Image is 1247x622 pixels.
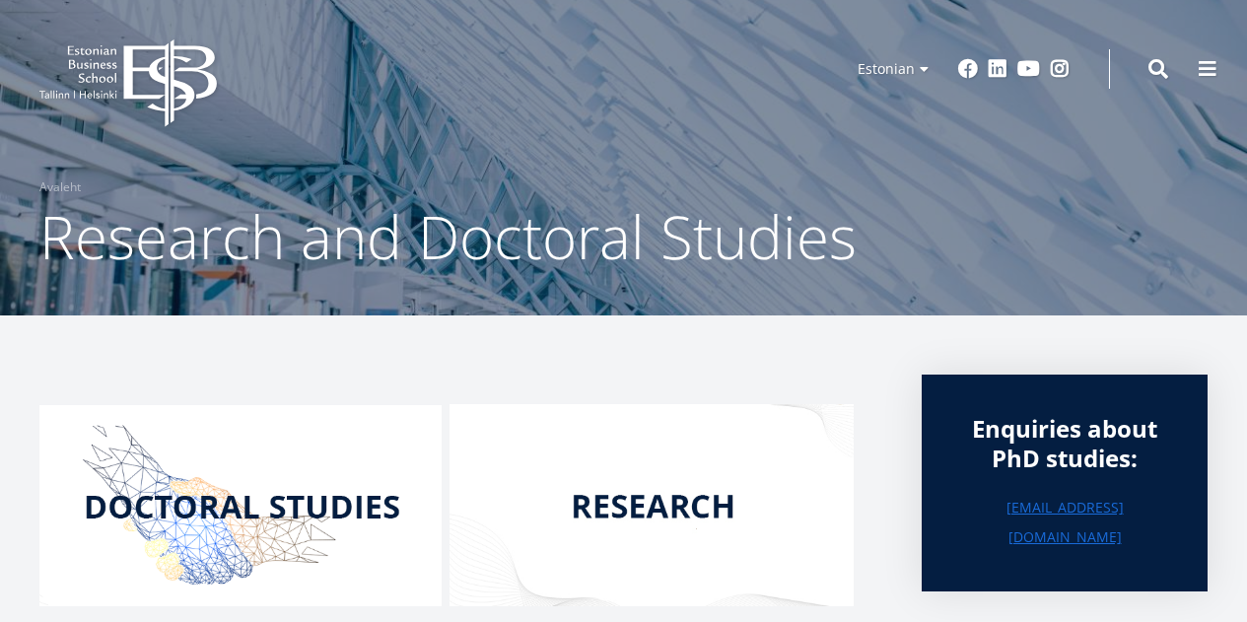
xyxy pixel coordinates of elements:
[961,414,1168,473] div: Enquiries about PhD studies:
[39,196,857,277] span: Research and Doctoral Studies
[1050,59,1070,79] a: Instagram
[958,59,978,79] a: Facebook
[988,59,1007,79] a: Linkedin
[961,493,1168,552] a: [EMAIL_ADDRESS][DOMAIN_NAME]
[1017,59,1040,79] a: Youtube
[39,177,81,197] a: Avaleht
